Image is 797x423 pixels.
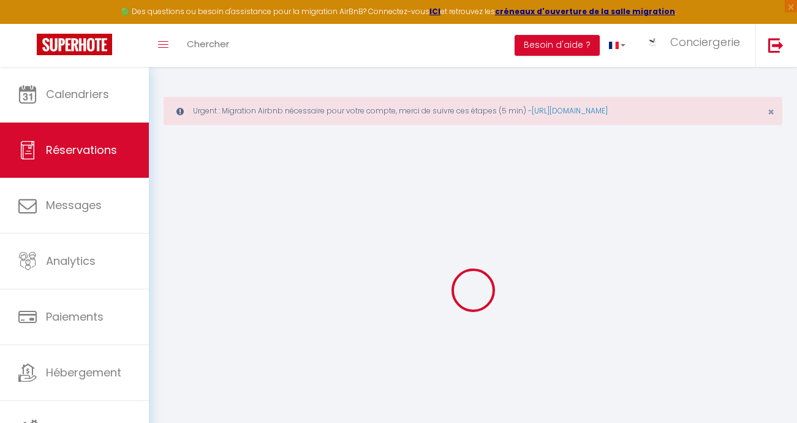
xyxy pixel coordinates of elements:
[532,105,608,116] a: [URL][DOMAIN_NAME]
[10,5,47,42] button: Ouvrir le widget de chat LiveChat
[768,104,774,120] span: ×
[515,35,600,56] button: Besoin d'aide ?
[46,86,109,102] span: Calendriers
[178,24,238,67] a: Chercher
[670,34,740,50] span: Conciergerie
[46,142,117,158] span: Réservations
[495,6,675,17] a: créneaux d'ouverture de la salle migration
[46,365,121,380] span: Hébergement
[46,197,102,213] span: Messages
[37,34,112,55] img: Super Booking
[635,24,755,67] a: ... Conciergerie
[768,37,784,53] img: logout
[164,97,782,125] div: Urgent : Migration Airbnb nécessaire pour votre compte, merci de suivre ces étapes (5 min) -
[46,253,96,269] span: Analytics
[768,107,774,118] button: Close
[187,37,229,50] span: Chercher
[46,309,104,324] span: Paiements
[644,36,662,49] img: ...
[429,6,440,17] a: ICI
